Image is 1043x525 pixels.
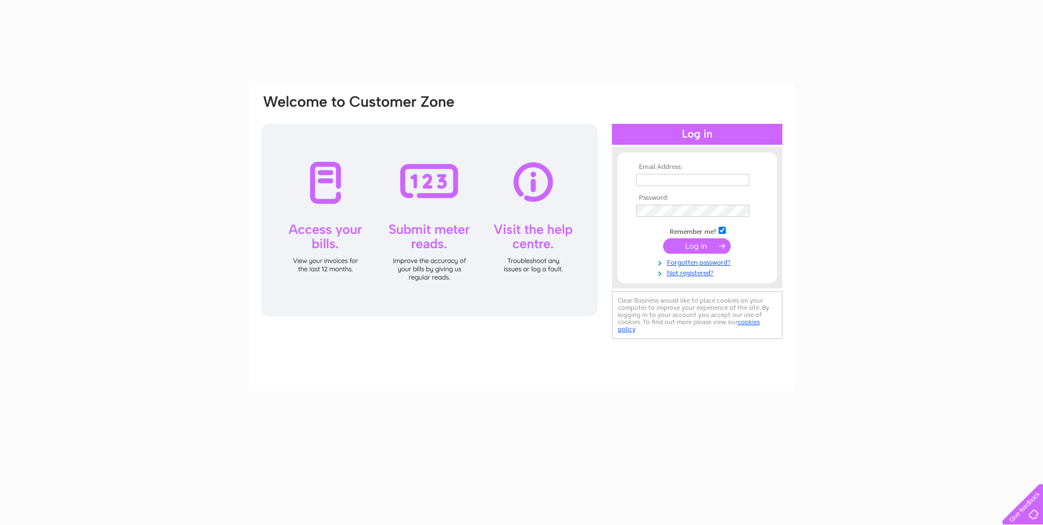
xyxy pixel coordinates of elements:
[618,318,760,333] a: cookies policy
[612,291,782,339] div: Clear Business would like to place cookies on your computer to improve your experience of the sit...
[663,238,731,254] input: Submit
[633,225,761,236] td: Remember me?
[636,256,761,267] a: Forgotten password?
[633,194,761,202] th: Password:
[636,267,761,277] a: Not registered?
[633,163,761,171] th: Email Address:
